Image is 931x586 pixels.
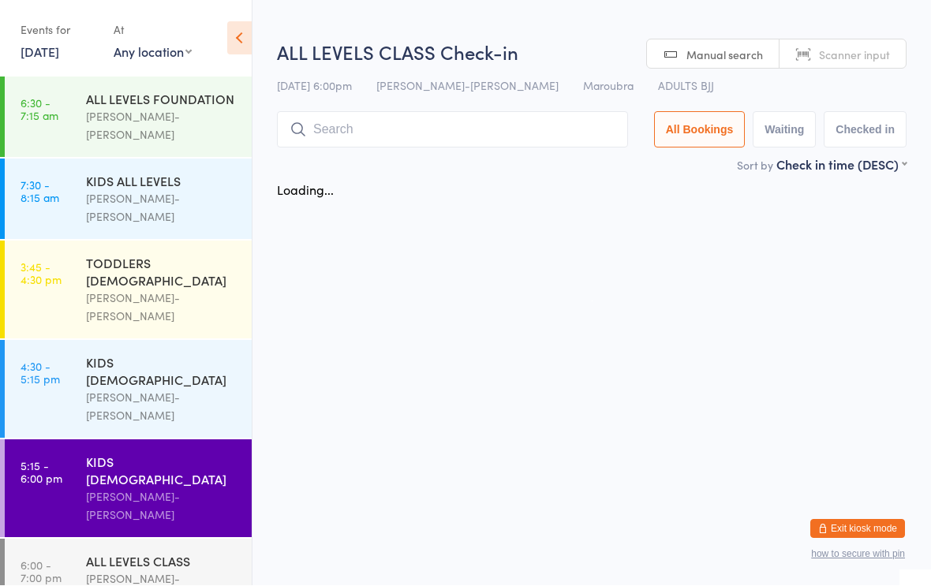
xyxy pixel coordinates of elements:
[86,255,238,289] div: TODDLERS [DEMOGRAPHIC_DATA]
[86,108,238,144] div: [PERSON_NAME]-[PERSON_NAME]
[5,341,252,439] a: 4:30 -5:15 pmKIDS [DEMOGRAPHIC_DATA][PERSON_NAME]-[PERSON_NAME]
[277,181,334,199] div: Loading...
[21,17,98,43] div: Events for
[86,553,238,570] div: ALL LEVELS CLASS
[86,389,238,425] div: [PERSON_NAME]-[PERSON_NAME]
[5,159,252,240] a: 7:30 -8:15 amKIDS ALL LEVELS[PERSON_NAME]-[PERSON_NAME]
[21,43,59,61] a: [DATE]
[810,520,905,539] button: Exit kiosk mode
[277,39,907,65] h2: ALL LEVELS CLASS Check-in
[753,112,816,148] button: Waiting
[686,47,763,63] span: Manual search
[86,173,238,190] div: KIDS ALL LEVELS
[5,440,252,538] a: 5:15 -6:00 pmKIDS [DEMOGRAPHIC_DATA][PERSON_NAME]-[PERSON_NAME]
[583,78,634,94] span: Maroubra
[376,78,559,94] span: [PERSON_NAME]-[PERSON_NAME]
[86,190,238,226] div: [PERSON_NAME]-[PERSON_NAME]
[86,91,238,108] div: ALL LEVELS FOUNDATION
[21,261,62,286] time: 3:45 - 4:30 pm
[21,360,60,386] time: 4:30 - 5:15 pm
[819,47,890,63] span: Scanner input
[5,241,252,339] a: 3:45 -4:30 pmTODDLERS [DEMOGRAPHIC_DATA][PERSON_NAME]-[PERSON_NAME]
[86,453,238,488] div: KIDS [DEMOGRAPHIC_DATA]
[277,78,352,94] span: [DATE] 6:00pm
[21,559,62,584] time: 6:00 - 7:00 pm
[114,43,192,61] div: Any location
[5,77,252,158] a: 6:30 -7:15 amALL LEVELS FOUNDATION[PERSON_NAME]-[PERSON_NAME]
[21,179,59,204] time: 7:30 - 8:15 am
[811,549,905,560] button: how to secure with pin
[658,78,714,94] span: ADULTS BJJ
[737,158,773,174] label: Sort by
[114,17,192,43] div: At
[277,112,628,148] input: Search
[86,354,238,389] div: KIDS [DEMOGRAPHIC_DATA]
[776,156,907,174] div: Check in time (DESC)
[21,97,58,122] time: 6:30 - 7:15 am
[86,289,238,326] div: [PERSON_NAME]-[PERSON_NAME]
[86,488,238,524] div: [PERSON_NAME]-[PERSON_NAME]
[21,460,62,485] time: 5:15 - 6:00 pm
[654,112,746,148] button: All Bookings
[824,112,907,148] button: Checked in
